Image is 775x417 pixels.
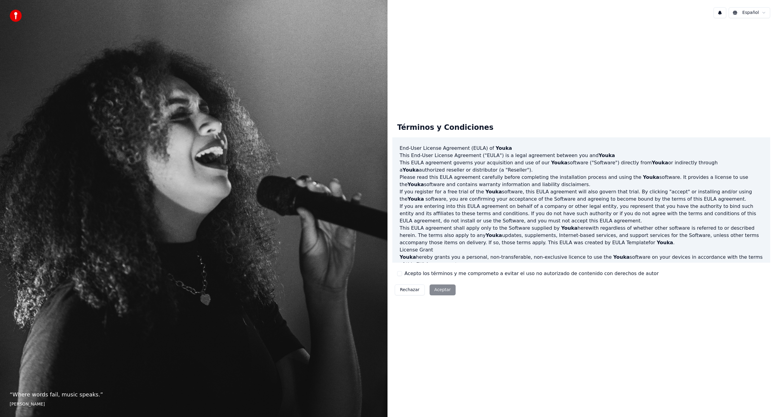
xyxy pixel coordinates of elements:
[395,284,425,295] button: Rechazar
[613,254,630,260] span: Youka
[561,225,578,231] span: Youka
[400,145,763,152] h3: End-User License Agreement (EULA) of
[599,153,615,158] span: Youka
[400,246,763,254] h3: License Grant
[400,225,763,246] p: This EULA agreement shall apply only to the Software supplied by herewith regardless of whether o...
[551,160,567,166] span: Youka
[612,240,648,245] a: EULA Template
[400,152,763,159] p: This End-User License Agreement ("EULA") is a legal agreement between you and
[403,167,419,173] span: Youka
[657,240,673,245] span: Youka
[400,254,763,268] p: hereby grants you a personal, non-transferable, non-exclusive licence to use the software on your...
[10,10,22,22] img: youka
[407,196,424,202] span: Youka
[400,254,416,260] span: Youka
[486,189,502,195] span: Youka
[652,160,668,166] span: Youka
[643,174,659,180] span: Youka
[496,145,512,151] span: Youka
[400,174,763,188] p: Please read this EULA agreement carefully before completing the installation process and using th...
[400,159,763,174] p: This EULA agreement governs your acquisition and use of our software ("Software") directly from o...
[407,182,424,187] span: Youka
[400,188,763,203] p: If you register for a free trial of the software, this EULA agreement will also govern that trial...
[400,203,763,225] p: If you are entering into this EULA agreement on behalf of a company or other legal entity, you re...
[486,232,502,238] span: Youka
[404,270,659,277] label: Acepto los términos y me comprometo a evitar el uso no autorizado de contenido con derechos de autor
[10,390,378,399] p: “ Where words fail, music speaks. ”
[392,118,498,137] div: Términos y Condiciones
[10,401,378,407] footer: [PERSON_NAME]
